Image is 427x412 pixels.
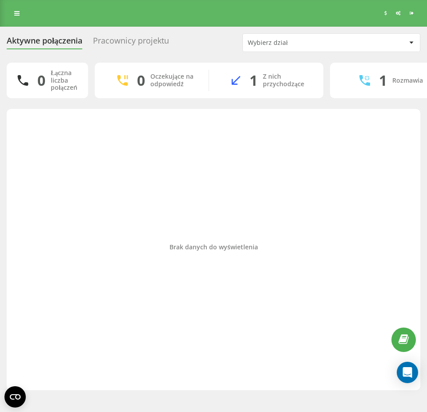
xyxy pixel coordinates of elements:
[4,386,26,408] button: Open CMP widget
[248,39,354,47] div: Wybierz dział
[263,73,310,88] div: Z nich przychodzące
[379,72,387,89] div: 1
[14,244,413,251] div: Brak danych do wyświetlenia
[150,73,195,88] div: Oczekujące na odpowiedź
[392,77,423,84] div: Rozmawia
[137,72,145,89] div: 0
[397,362,418,383] div: Open Intercom Messenger
[93,36,169,50] div: Pracownicy projektu
[7,36,82,50] div: Aktywne połączenia
[250,72,258,89] div: 1
[37,72,45,89] div: 0
[51,69,77,92] div: Łączna liczba połączeń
